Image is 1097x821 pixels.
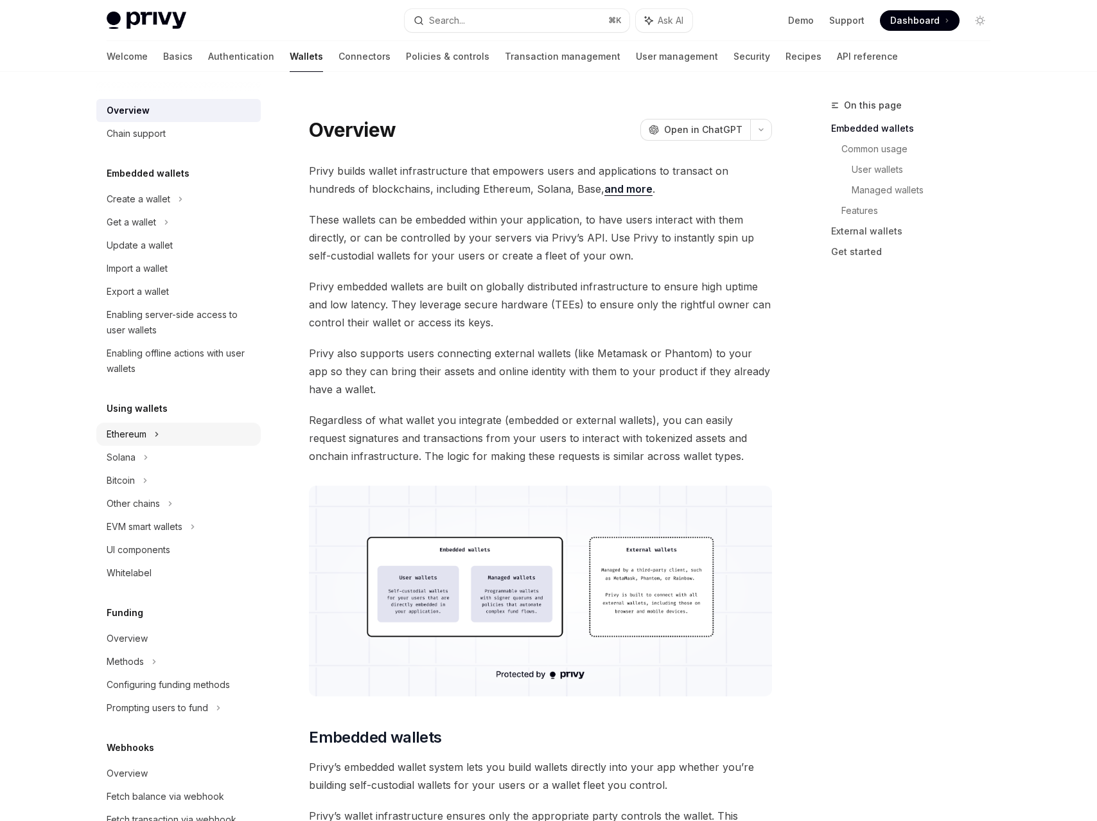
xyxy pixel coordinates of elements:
[852,180,1001,200] a: Managed wallets
[309,411,772,465] span: Regardless of what wallet you integrate (embedded or external wallets), you can easily request si...
[309,118,396,141] h1: Overview
[107,789,224,804] div: Fetch balance via webhook
[107,307,253,338] div: Enabling server-side access to user wallets
[309,486,772,696] img: images/walletoverview.png
[107,496,160,511] div: Other chains
[107,191,170,207] div: Create a wallet
[96,627,261,650] a: Overview
[309,278,772,331] span: Privy embedded wallets are built on globally distributed infrastructure to ensure high uptime and...
[970,10,990,31] button: Toggle dark mode
[309,162,772,198] span: Privy builds wallet infrastructure that empowers users and applications to transact on hundreds o...
[107,654,144,669] div: Methods
[96,122,261,145] a: Chain support
[96,280,261,303] a: Export a wallet
[96,234,261,257] a: Update a wallet
[837,41,898,72] a: API reference
[640,119,750,141] button: Open in ChatGPT
[96,785,261,808] a: Fetch balance via webhook
[788,14,814,27] a: Demo
[829,14,864,27] a: Support
[107,238,173,253] div: Update a wallet
[608,15,622,26] span: ⌘ K
[831,242,1001,262] a: Get started
[107,215,156,230] div: Get a wallet
[844,98,902,113] span: On this page
[96,303,261,342] a: Enabling server-side access to user wallets
[208,41,274,72] a: Authentication
[96,561,261,585] a: Whitelabel
[107,542,170,558] div: UI components
[636,41,718,72] a: User management
[107,631,148,646] div: Overview
[96,538,261,561] a: UI components
[636,9,692,32] button: Ask AI
[406,41,489,72] a: Policies & controls
[890,14,940,27] span: Dashboard
[107,103,150,118] div: Overview
[309,344,772,398] span: Privy also supports users connecting external wallets (like Metamask or Phantom) to your app so t...
[96,762,261,785] a: Overview
[338,41,391,72] a: Connectors
[309,211,772,265] span: These wallets can be embedded within your application, to have users interact with them directly,...
[96,99,261,122] a: Overview
[107,12,186,30] img: light logo
[107,401,168,416] h5: Using wallets
[107,427,146,442] div: Ethereum
[96,257,261,280] a: Import a wallet
[841,200,1001,221] a: Features
[841,139,1001,159] a: Common usage
[405,9,629,32] button: Search...⌘K
[852,159,1001,180] a: User wallets
[831,118,1001,139] a: Embedded wallets
[107,166,189,181] h5: Embedded wallets
[163,41,193,72] a: Basics
[505,41,620,72] a: Transaction management
[429,13,465,28] div: Search...
[664,123,742,136] span: Open in ChatGPT
[96,673,261,696] a: Configuring funding methods
[604,182,653,196] a: and more
[733,41,770,72] a: Security
[785,41,821,72] a: Recipes
[107,740,154,755] h5: Webhooks
[107,473,135,488] div: Bitcoin
[107,519,182,534] div: EVM smart wallets
[309,727,441,748] span: Embedded wallets
[107,565,152,581] div: Whitelabel
[107,766,148,781] div: Overview
[880,10,960,31] a: Dashboard
[107,126,166,141] div: Chain support
[107,41,148,72] a: Welcome
[658,14,683,27] span: Ask AI
[107,346,253,376] div: Enabling offline actions with user wallets
[290,41,323,72] a: Wallets
[107,700,208,716] div: Prompting users to fund
[831,221,1001,242] a: External wallets
[107,284,169,299] div: Export a wallet
[107,261,168,276] div: Import a wallet
[96,342,261,380] a: Enabling offline actions with user wallets
[107,450,136,465] div: Solana
[309,758,772,794] span: Privy’s embedded wallet system lets you build wallets directly into your app whether you’re build...
[107,677,230,693] div: Configuring funding methods
[107,605,143,621] h5: Funding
